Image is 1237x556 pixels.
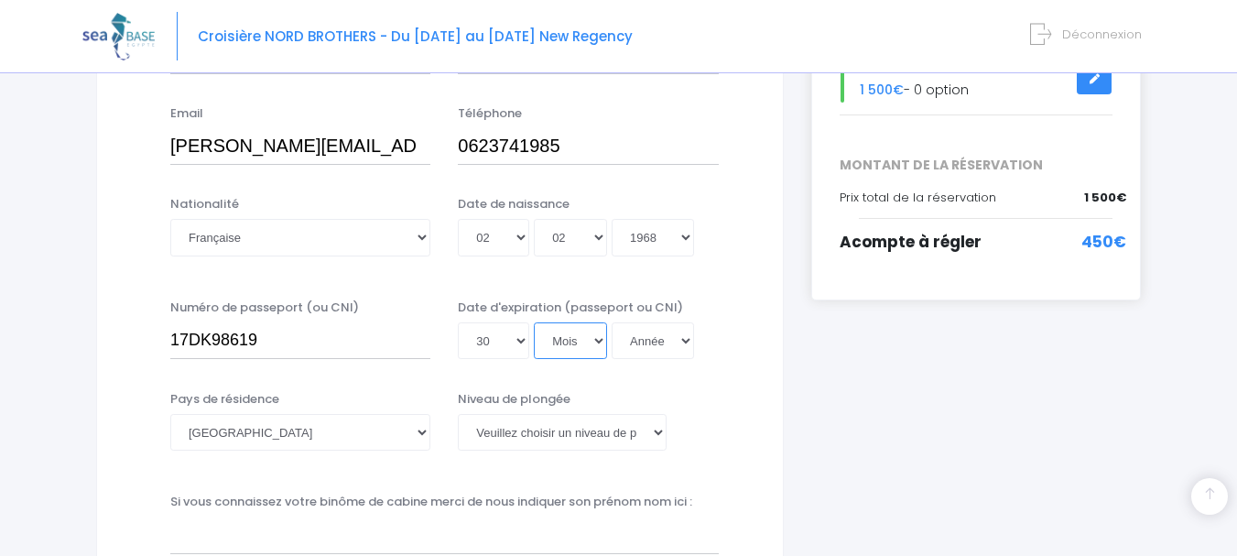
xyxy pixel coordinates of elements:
span: Déconnexion [1062,26,1142,43]
span: 450€ [1081,231,1126,255]
label: Date de naissance [458,195,570,213]
div: - 0 option [826,56,1126,103]
span: Acompte à régler [840,231,982,253]
span: Croisière NORD BROTHERS - Du [DATE] au [DATE] New Regency [198,27,633,46]
label: Pays de résidence [170,390,279,409]
label: Si vous connaissez votre binôme de cabine merci de nous indiquer son prénom nom ici : [170,493,692,511]
span: Prix total de la réservation [840,189,996,206]
label: Nationalité [170,195,239,213]
label: Email [170,104,203,123]
span: 1 500€ [1084,189,1126,207]
label: Date d'expiration (passeport ou CNI) [458,299,683,317]
label: Niveau de plongée [458,390,570,409]
span: 1 500€ [860,81,904,99]
label: Téléphone [458,104,522,123]
span: MONTANT DE LA RÉSERVATION [826,156,1126,175]
label: Numéro de passeport (ou CNI) [170,299,359,317]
